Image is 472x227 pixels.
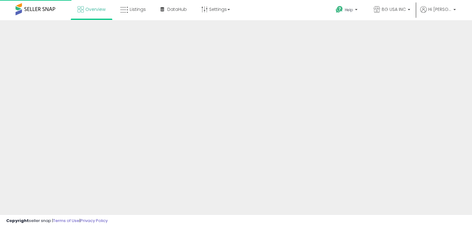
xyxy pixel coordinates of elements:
span: Help [345,7,353,12]
span: Listings [130,6,146,12]
i: Get Help [335,6,343,13]
a: Terms of Use [53,218,79,224]
a: Help [331,1,364,20]
a: Hi [PERSON_NAME] [420,6,456,20]
span: DataHub [167,6,187,12]
span: Overview [85,6,106,12]
span: Hi [PERSON_NAME] [428,6,452,12]
strong: Copyright [6,218,29,224]
span: BG USA INC [382,6,406,12]
a: Privacy Policy [80,218,108,224]
div: seller snap | | [6,218,108,224]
